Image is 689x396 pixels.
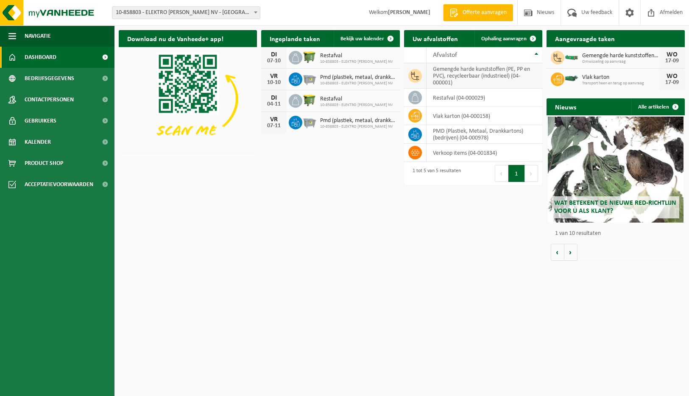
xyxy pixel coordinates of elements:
img: WB-2500-GAL-GY-01 [302,71,317,86]
span: Pmd (plastiek, metaal, drankkartons) (bedrijven) [320,117,395,124]
span: Acceptatievoorwaarden [25,174,93,195]
span: Gemengde harde kunststoffen (pe, pp en pvc), recycleerbaar (industrieel) [582,53,659,59]
button: Previous [495,165,508,182]
span: Navigatie [25,25,51,47]
div: VR [265,116,282,123]
div: 07-10 [265,58,282,64]
img: Download de VHEPlus App [119,47,257,151]
img: HK-XC-10-GN-00 [564,53,579,61]
div: DI [265,95,282,101]
td: vlak karton (04-000158) [427,107,542,125]
span: 10-858803 - ELEKTRO KAMIEL SMET NV - SINT-NIKLAAS [112,7,260,19]
a: Alle artikelen [631,98,684,115]
h2: Ingeplande taken [261,30,329,47]
div: 07-11 [265,123,282,129]
span: Dashboard [25,47,56,68]
button: 1 [508,165,525,182]
span: Gebruikers [25,110,56,131]
div: 1 tot 5 van 5 resultaten [408,164,461,183]
div: WO [664,73,681,80]
span: Product Shop [25,153,63,174]
a: Bekijk uw kalender [334,30,399,47]
td: gemengde harde kunststoffen (PE, PP en PVC), recycleerbaar (industrieel) (04-000001) [427,63,542,89]
p: 1 van 10 resultaten [555,231,681,237]
span: Omwisseling op aanvraag [582,59,659,64]
span: Kalender [25,131,51,153]
span: Pmd (plastiek, metaal, drankkartons) (bedrijven) [320,74,395,81]
button: Next [525,165,538,182]
span: 10-858803 - ELEKTRO [PERSON_NAME] NV [320,124,395,129]
div: 10-10 [265,80,282,86]
td: restafval (04-000029) [427,89,542,107]
h2: Nieuws [547,98,585,115]
span: Wat betekent de nieuwe RED-richtlijn voor u als klant? [554,200,676,215]
div: 17-09 [664,80,681,86]
span: 10-858803 - ELEKTRO [PERSON_NAME] NV [320,59,393,64]
span: 10-858803 - ELEKTRO [PERSON_NAME] NV [320,81,395,86]
div: VR [265,73,282,80]
a: Offerte aanvragen [443,4,513,21]
button: Volgende [564,244,577,261]
span: Afvalstof [433,52,457,59]
div: 04-11 [265,101,282,107]
span: Contactpersonen [25,89,74,110]
span: Bekijk uw kalender [340,36,384,42]
h2: Aangevraagde taken [547,30,623,47]
strong: [PERSON_NAME] [388,9,430,16]
span: Vlak karton [582,74,659,81]
img: HK-XZ-20-GN-01 [564,75,579,82]
span: Restafval [320,96,393,103]
span: Restafval [320,53,393,59]
img: WB-1100-HPE-GN-50 [302,50,317,64]
div: WO [664,51,681,58]
td: PMD (Plastiek, Metaal, Drankkartons) (bedrijven) (04-000978) [427,125,542,144]
h2: Download nu de Vanheede+ app! [119,30,232,47]
td: verkoop items (04-001834) [427,144,542,162]
span: 10-858803 - ELEKTRO [PERSON_NAME] NV [320,103,393,108]
span: Offerte aanvragen [460,8,509,17]
span: Transport heen en terug op aanvraag [582,81,659,86]
span: 10-858803 - ELEKTRO KAMIEL SMET NV - SINT-NIKLAAS [112,6,260,19]
img: WB-1100-HPE-GN-50 [302,93,317,107]
h2: Uw afvalstoffen [404,30,466,47]
span: Ophaling aanvragen [481,36,527,42]
div: 17-09 [664,58,681,64]
a: Wat betekent de nieuwe RED-richtlijn voor u als klant? [548,117,683,223]
img: WB-2500-GAL-GY-01 [302,114,317,129]
div: DI [265,51,282,58]
button: Vorige [551,244,564,261]
a: Ophaling aanvragen [474,30,541,47]
span: Bedrijfsgegevens [25,68,74,89]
